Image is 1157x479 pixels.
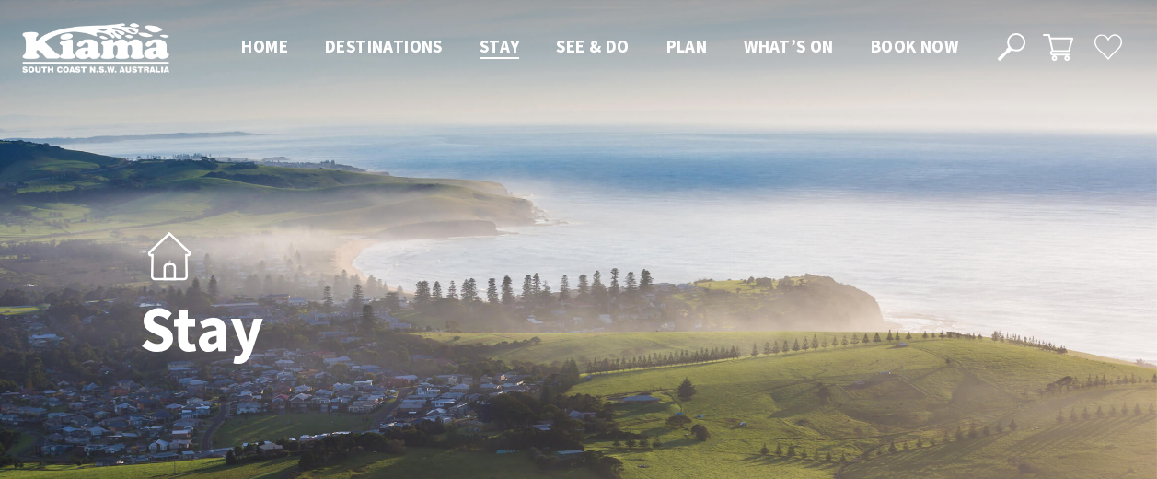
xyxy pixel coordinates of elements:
[325,35,443,57] span: Destinations
[22,22,169,73] img: Kiama Logo
[480,35,520,57] span: Stay
[556,35,629,57] span: See & Do
[140,294,660,365] h1: Stay
[744,35,834,57] span: What’s On
[241,35,288,57] span: Home
[223,32,977,63] nav: Main Menu
[871,35,958,57] span: Book now
[666,35,708,57] span: Plan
